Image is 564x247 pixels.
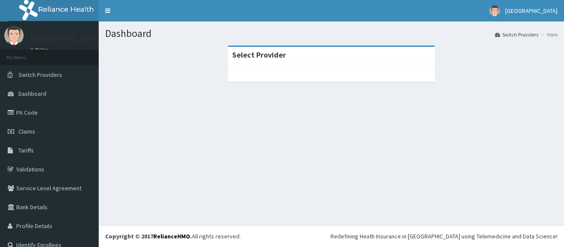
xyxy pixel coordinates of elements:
[331,232,558,241] div: Redefining Heath Insurance in [GEOGRAPHIC_DATA] using Telemedicine and Data Science!
[18,71,62,79] span: Switch Providers
[153,232,190,240] a: RelianceHMO
[18,90,46,98] span: Dashboard
[105,232,192,240] strong: Copyright © 2017 .
[505,7,558,15] span: [GEOGRAPHIC_DATA]
[232,50,286,60] strong: Select Provider
[489,6,500,16] img: User Image
[18,128,35,135] span: Claims
[99,225,564,247] footer: All rights reserved.
[30,47,51,53] a: Online
[105,28,558,39] h1: Dashboard
[539,31,558,38] li: Here
[30,35,101,43] p: [GEOGRAPHIC_DATA]
[4,26,24,45] img: User Image
[18,146,34,154] span: Tariffs
[495,31,538,38] a: Switch Providers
